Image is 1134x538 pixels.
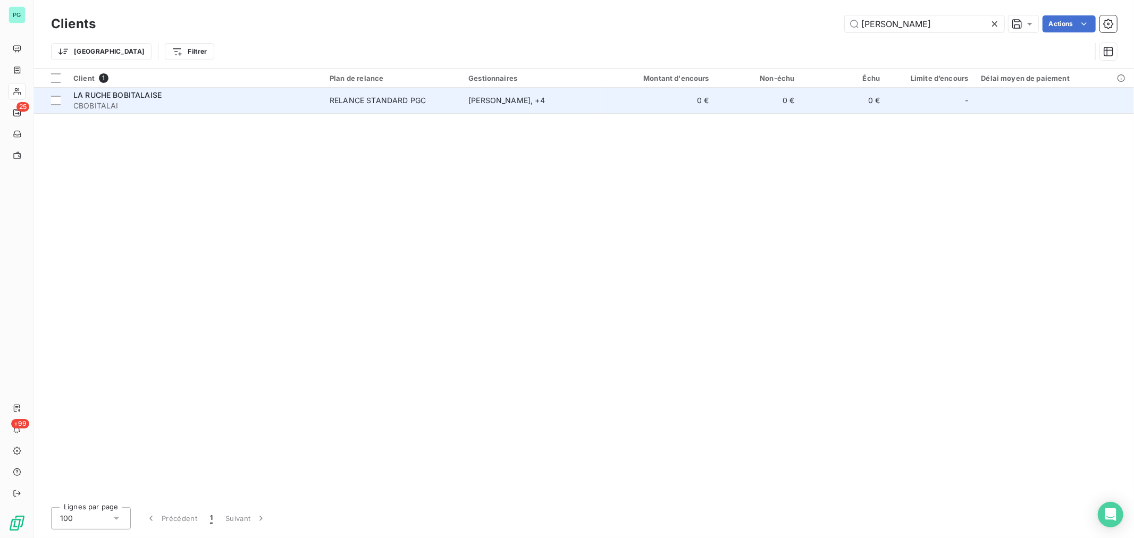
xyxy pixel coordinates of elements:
[9,515,26,532] img: Logo LeanPay
[607,74,709,82] div: Montant d'encours
[468,74,594,82] div: Gestionnaires
[73,74,95,82] span: Client
[51,43,152,60] button: [GEOGRAPHIC_DATA]
[73,90,162,99] span: LA RUCHE BOBITALAISE
[210,513,213,524] span: 1
[722,74,795,82] div: Non-échu
[468,95,594,106] div: [PERSON_NAME] , + 4
[165,43,214,60] button: Filtrer
[1043,15,1096,32] button: Actions
[16,102,29,112] span: 25
[845,15,1004,32] input: Rechercher
[9,6,26,23] div: PG
[330,74,456,82] div: Plan de relance
[51,14,96,33] h3: Clients
[139,507,204,529] button: Précédent
[965,95,968,106] span: -
[1098,502,1123,527] div: Open Intercom Messenger
[99,73,108,83] span: 1
[808,74,880,82] div: Échu
[73,100,317,111] span: CBOBITALAI
[893,74,968,82] div: Limite d’encours
[11,419,29,428] span: +99
[204,507,219,529] button: 1
[716,88,801,113] td: 0 €
[801,88,887,113] td: 0 €
[601,88,715,113] td: 0 €
[981,74,1128,82] div: Délai moyen de paiement
[60,513,73,524] span: 100
[330,95,426,106] div: RELANCE STANDARD PGC
[219,507,273,529] button: Suivant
